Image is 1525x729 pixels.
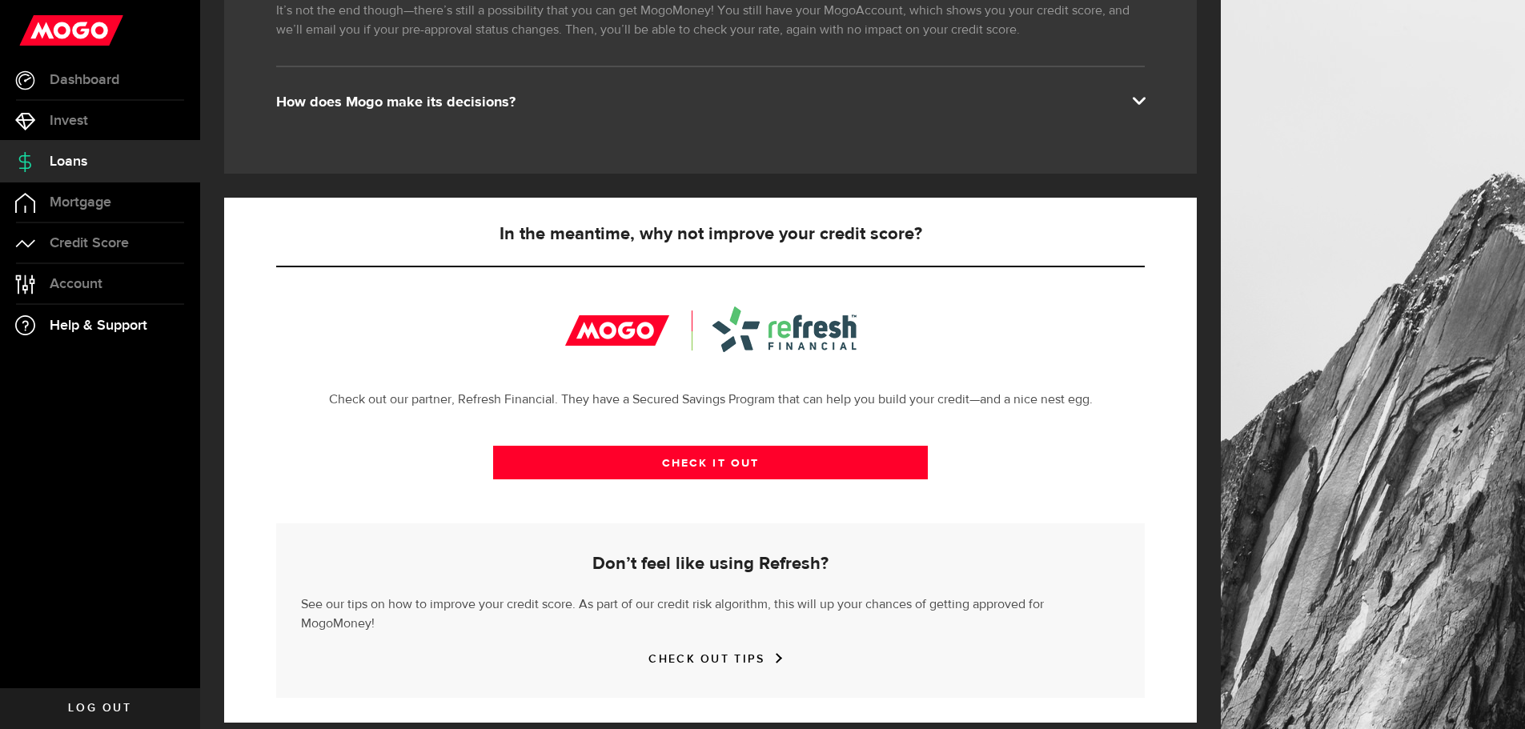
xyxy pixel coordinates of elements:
div: How does Mogo make its decisions? [276,93,1145,112]
span: Invest [50,114,88,128]
span: Dashboard [50,73,119,87]
a: CHECK OUT TIPS [648,652,772,666]
span: Loans [50,154,87,169]
p: Check out our partner, Refresh Financial. They have a Secured Savings Program that can help you b... [276,391,1145,410]
span: Credit Score [50,236,129,250]
a: CHECK IT OUT [493,446,928,479]
h5: Don’t feel like using Refresh? [301,555,1120,574]
p: See our tips on how to improve your credit score. As part of our credit risk algorithm, this will... [301,591,1120,634]
h5: In the meantime, why not improve your credit score? [276,225,1145,244]
p: It’s not the end though—there’s still a possibility that you can get MogoMoney! You still have yo... [276,2,1145,40]
span: Mortgage [50,195,111,210]
span: Log out [68,703,131,714]
span: Account [50,277,102,291]
span: Help & Support [50,318,147,333]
